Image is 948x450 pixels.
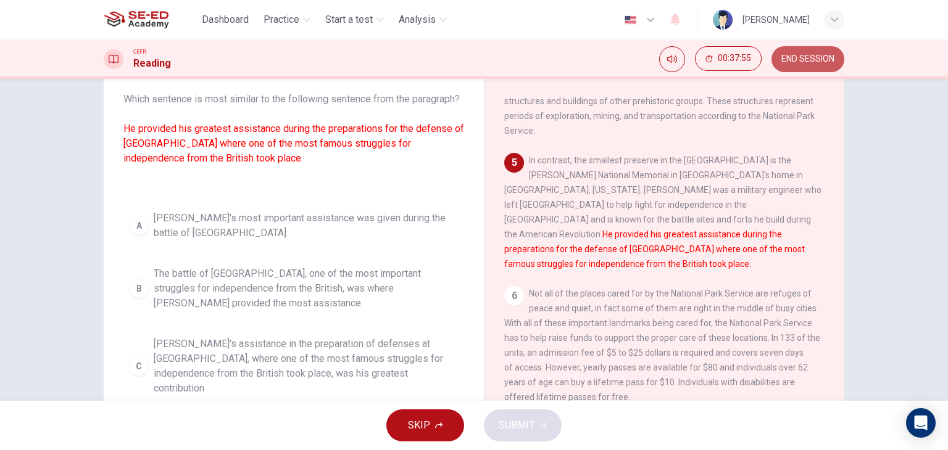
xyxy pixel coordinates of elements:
span: In contrast, the smallest preserve in the [GEOGRAPHIC_DATA] is the [PERSON_NAME] National Memoria... [504,155,821,269]
button: Dashboard [197,9,254,31]
span: END SESSION [781,54,834,64]
span: Practice [264,12,299,27]
font: He provided his greatest assistance during the preparations for the defense of [GEOGRAPHIC_DATA] ... [123,123,464,164]
div: 5 [504,153,524,173]
img: SE-ED Academy logo [104,7,168,32]
button: SKIP [386,409,464,441]
span: Which sentence is most similar to the following sentence from the paragraph? [123,92,464,181]
button: C[PERSON_NAME]'s assistance in the preparation of defenses at [GEOGRAPHIC_DATA], where one of the... [123,331,464,401]
a: SE-ED Academy logo [104,7,197,32]
div: [PERSON_NAME] [742,12,810,27]
button: Start a test [320,9,389,31]
button: 00:37:55 [695,46,762,71]
span: Analysis [399,12,436,27]
font: He provided his greatest assistance during the preparations for the defense of [GEOGRAPHIC_DATA] ... [504,229,805,269]
h1: Reading [133,56,171,71]
div: 6 [504,286,524,306]
div: Mute [659,46,685,72]
span: Dashboard [202,12,249,27]
button: BThe battle of [GEOGRAPHIC_DATA], one of the most important struggles for independence from the B... [123,261,464,316]
button: Analysis [394,9,452,31]
span: Start a test [325,12,373,27]
button: END SESSION [771,46,844,72]
img: en [623,15,638,25]
div: B [129,279,149,298]
span: [PERSON_NAME]'s assistance in the preparation of defenses at [GEOGRAPHIC_DATA], where one of the ... [154,337,459,396]
div: A [129,216,149,235]
span: SKIP [408,417,430,434]
div: Hide [695,46,762,72]
span: 00:37:55 [718,54,751,63]
button: Practice [259,9,315,31]
img: Profile picture [713,10,733,30]
span: CEFR [133,47,146,56]
span: [PERSON_NAME]'s most important assistance was given during the battle of [GEOGRAPHIC_DATA] [154,211,459,240]
span: Not all of the places cared for by the National Park Service are refuges of peace and quiet, in f... [504,288,820,402]
div: C [129,356,149,376]
div: Open Intercom Messenger [906,408,936,438]
span: The battle of [GEOGRAPHIC_DATA], one of the most important struggles for independence from the Br... [154,266,459,311]
button: A[PERSON_NAME]'s most important assistance was given during the battle of [GEOGRAPHIC_DATA] [123,205,464,246]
